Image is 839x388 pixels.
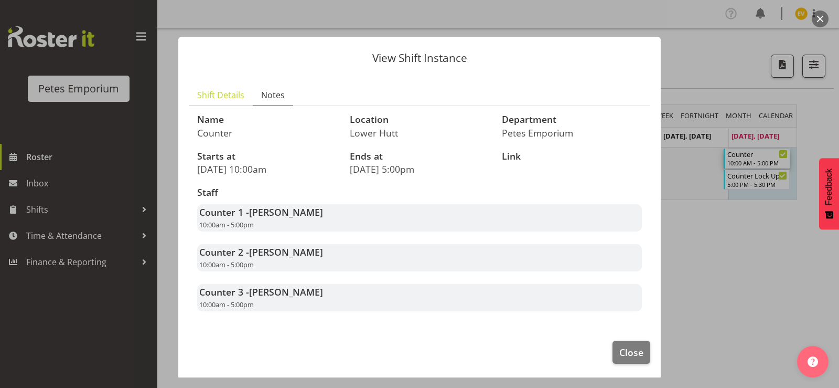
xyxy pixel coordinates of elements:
[502,114,642,125] h3: Department
[350,114,490,125] h3: Location
[197,187,642,198] h3: Staff
[612,341,650,364] button: Close
[249,206,323,218] span: [PERSON_NAME]
[199,300,254,309] span: 10:00am - 5:00pm
[197,163,337,175] p: [DATE] 10:00am
[824,169,834,205] span: Feedback
[502,151,642,162] h3: Link
[199,206,323,218] strong: Counter 1 -
[502,127,642,139] p: Petes Emporium
[249,246,323,258] span: [PERSON_NAME]
[808,356,818,367] img: help-xxl-2.png
[199,220,254,229] span: 10:00am - 5:00pm
[197,114,337,125] h3: Name
[197,127,337,139] p: Counter
[197,151,337,162] h3: Starts at
[197,89,244,101] span: Shift Details
[819,158,839,229] button: Feedback - Show survey
[350,151,490,162] h3: Ends at
[199,246,323,258] strong: Counter 2 -
[350,163,490,175] p: [DATE] 5:00pm
[619,345,643,359] span: Close
[350,127,490,139] p: Lower Hutt
[199,286,323,298] strong: Counter 3 -
[199,260,254,269] span: 10:00am - 5:00pm
[249,286,323,298] span: [PERSON_NAME]
[261,89,285,101] span: Notes
[189,53,650,64] p: View Shift Instance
